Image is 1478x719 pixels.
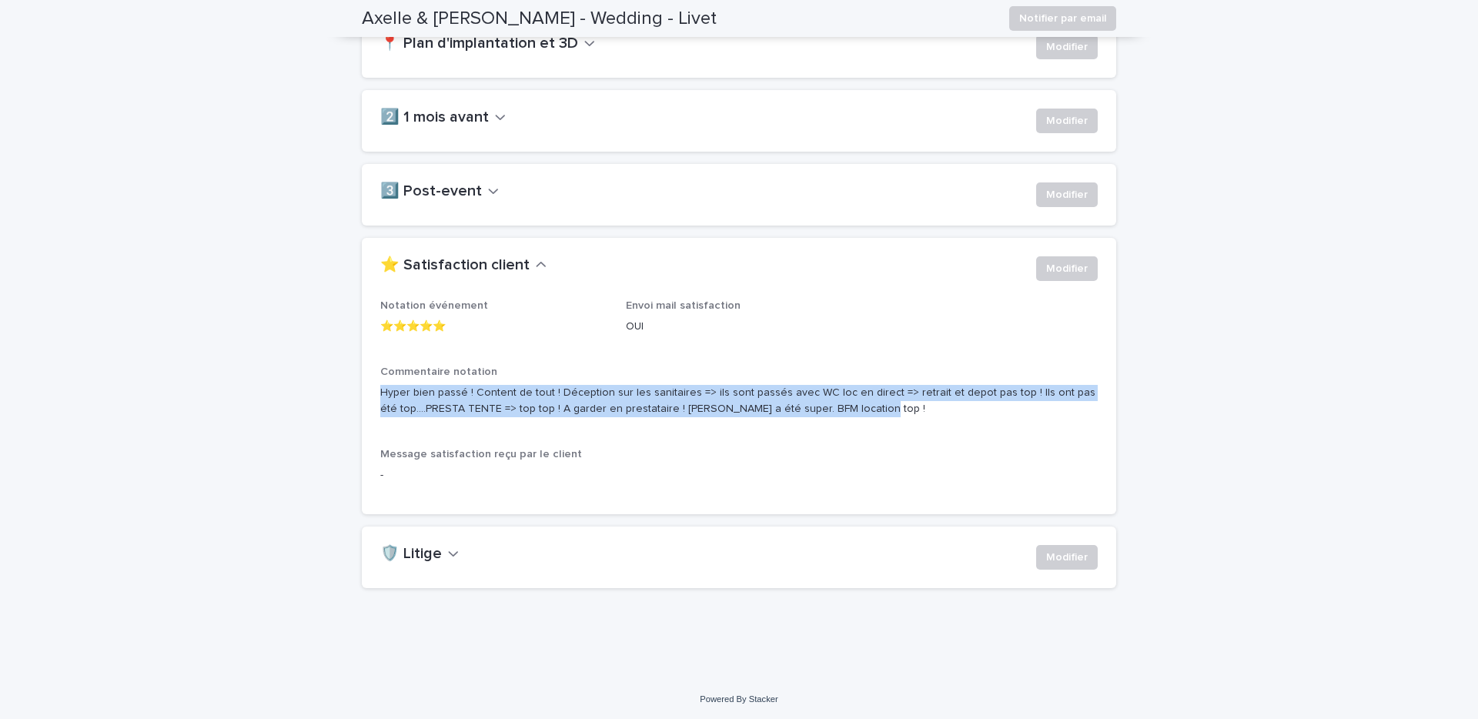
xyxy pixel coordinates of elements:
button: Modifier [1036,182,1098,207]
button: 3️⃣ Post-event [380,182,499,201]
p: OUI [626,319,853,335]
span: Notifier par email [1019,11,1106,26]
button: 2️⃣ 1 mois avant [380,109,506,127]
button: Notifier par email [1009,6,1116,31]
h2: 🛡️ Litige [380,545,442,563]
button: 🛡️ Litige [380,545,459,563]
span: Notation événement [380,300,488,311]
button: Modifier [1036,35,1098,59]
h2: ⭐ Satisfaction client [380,256,530,275]
button: ⭐ Satisfaction client [380,256,547,275]
h2: 3️⃣ Post-event [380,182,482,201]
span: Modifier [1046,39,1088,55]
button: Modifier [1036,109,1098,133]
button: Modifier [1036,256,1098,281]
p: ⭐️⭐️⭐️⭐️⭐️ [380,319,607,335]
h2: Axelle & [PERSON_NAME] - Wedding - Livet [362,8,717,30]
h2: 2️⃣ 1 mois avant [380,109,489,127]
h2: 📍 Plan d'implantation et 3D [380,35,578,53]
button: Modifier [1036,545,1098,570]
p: Hyper bien passé ! Content de tout ! Déception sur les sanitaires => ils sont passés avec WC loc ... [380,385,1098,417]
span: Modifier [1046,187,1088,202]
span: Commentaire notation [380,366,497,377]
span: Modifier [1046,261,1088,276]
span: Envoi mail satisfaction [626,300,741,311]
p: - [380,467,1098,483]
span: Modifier [1046,550,1088,565]
span: Modifier [1046,113,1088,129]
a: Powered By Stacker [700,694,777,704]
span: Message satisfaction reçu par le client [380,449,582,460]
button: 📍 Plan d'implantation et 3D [380,35,595,53]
